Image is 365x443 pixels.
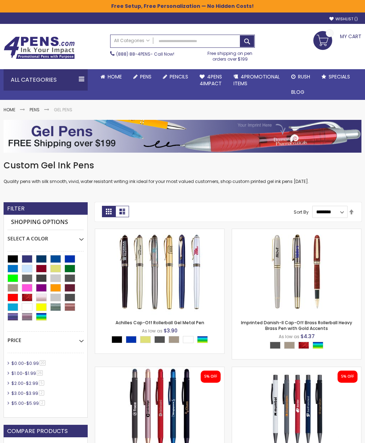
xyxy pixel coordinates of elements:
span: Specials [329,73,350,80]
a: Pens [128,69,157,85]
div: Gunmetal [154,336,165,343]
a: $0.00-$0.9920 [10,360,48,366]
a: Home [95,69,128,85]
img: Achilles Cap-Off Rollerball Gel Metal Pen [117,229,202,315]
a: $5.00-$5.992 [10,400,47,406]
div: Quality pens with silk smooth, vivid, water resistant writing ink ideal for your most valued cust... [4,160,361,184]
a: Pens [30,107,40,113]
span: Home [108,73,122,80]
strong: Filter [7,205,25,213]
a: Achilles Cap-Off Rollerball Gel Metal Pen [115,320,204,326]
div: Select A Color [7,230,84,242]
strong: Compare Products [7,427,68,435]
div: All Categories [4,69,88,91]
a: All Categories [110,35,153,47]
span: 5 [39,380,44,386]
a: Custom Recycled Fleetwood MonoChrome Stylus Satin Soft Touch Gel Pen [117,367,202,373]
span: Rush [298,73,310,80]
a: 4PROMOTIONALITEMS [228,69,286,91]
span: All Categories [114,38,150,44]
a: Wishlist [329,16,358,22]
h1: Custom Gel Ink Pens [4,160,361,171]
a: (888) 88-4PENS [116,51,150,57]
div: 5% OFF [204,374,217,379]
a: Achilles Cap-Off Rollerball Gel Metal Pen [117,229,202,235]
a: Imprinted Danish-II Cap-Off Brass Rollerball Heavy Brass Pen with Gold Accents [241,320,352,331]
span: $3.99 [26,390,38,396]
div: Assorted [313,342,323,349]
a: Imprinted Danish-II Cap-Off Brass Rollerball Heavy Brass Pen with Gold Accents [254,229,339,235]
span: 4Pens 4impact [200,73,222,87]
span: 2 [39,390,44,396]
div: 5% OFF [341,374,354,379]
span: Pens [140,73,151,80]
span: 20 [40,360,46,366]
span: $5.99 [26,400,39,406]
a: Specials [316,69,356,85]
a: Personalized Recycled Fleetwood Satin Soft Touch Gel Click Pen [254,367,339,373]
span: 26 [37,370,43,376]
a: $2.00-$2.995 [10,380,47,386]
div: Select A Color [270,342,327,351]
span: As low as [279,333,299,340]
a: 4Pens4impact [194,69,228,91]
span: $1.00 [11,370,22,376]
a: $1.00-$1.9926 [10,370,45,376]
img: Imprinted Danish-II Cap-Off Brass Rollerball Heavy Brass Pen with Gold Accents [254,229,339,315]
div: Nickel [284,342,295,349]
div: Nickel [169,336,179,343]
div: White [183,336,194,343]
div: Free shipping on pen orders over $199 [205,48,255,62]
div: Blue [126,336,137,343]
div: Select A Color [112,336,211,345]
span: $2.00 [11,380,24,386]
a: Rush [286,69,316,85]
div: Gunmetal [270,342,281,349]
span: $2.99 [26,380,38,386]
span: $5.00 [11,400,24,406]
a: Home [4,107,15,113]
strong: Grid [102,206,115,217]
span: $4.37 [300,333,315,340]
span: $0.00 [11,360,24,366]
span: 2 [40,400,45,406]
a: Blog [286,85,310,100]
a: Pencils [157,69,194,85]
span: Blog [291,88,304,96]
span: $0.99 [26,360,39,366]
img: 4Pens Custom Pens and Promotional Products [4,36,75,59]
a: $3.00-$3.992 [10,390,47,396]
span: - Call Now! [116,51,174,57]
div: Gold [140,336,151,343]
label: Sort By [294,209,309,215]
span: $3.00 [11,390,24,396]
div: Black [112,336,122,343]
strong: Gel Pens [54,107,72,113]
div: Price [7,332,84,344]
img: Gel Pens [4,120,361,153]
span: 4PROMOTIONAL ITEMS [233,73,280,87]
div: Assorted [197,336,208,343]
strong: Shopping Options [7,215,84,230]
div: Marble Burgundy [298,342,309,349]
span: $1.99 [25,370,36,376]
span: As low as [142,328,163,334]
span: $3.90 [164,327,178,334]
span: Pencils [170,73,188,80]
